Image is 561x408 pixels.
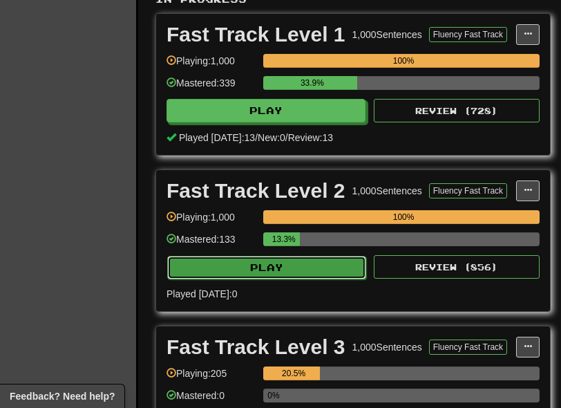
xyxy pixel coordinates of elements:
[352,184,422,198] div: 1,000 Sentences
[267,76,356,90] div: 33.9%
[10,389,115,403] span: Open feedback widget
[179,132,255,143] span: Played [DATE]: 13
[258,132,285,143] span: New: 0
[352,340,422,354] div: 1,000 Sentences
[374,99,540,122] button: Review (728)
[167,180,345,201] div: Fast Track Level 2
[167,337,345,358] div: Fast Track Level 3
[167,54,256,77] div: Playing: 1,000
[429,27,507,42] button: Fluency Fast Track
[285,132,288,143] span: /
[167,210,256,233] div: Playing: 1,000
[167,24,345,45] div: Fast Track Level 1
[255,132,258,143] span: /
[429,340,507,355] button: Fluency Fast Track
[167,76,256,99] div: Mastered: 339
[167,288,237,299] span: Played [DATE]: 0
[429,183,507,198] button: Fluency Fast Track
[167,232,256,255] div: Mastered: 133
[267,232,300,246] div: 13.3%
[267,54,540,68] div: 100%
[167,256,366,279] button: Play
[267,210,540,224] div: 100%
[374,255,540,279] button: Review (856)
[167,367,256,389] div: Playing: 205
[267,367,320,380] div: 20.5%
[288,132,333,143] span: Review: 13
[167,99,365,122] button: Play
[352,28,422,41] div: 1,000 Sentences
